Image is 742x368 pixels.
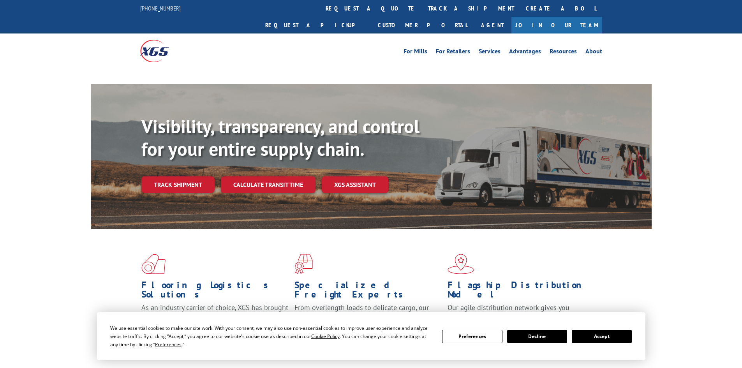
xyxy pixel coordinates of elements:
a: Advantages [509,48,541,57]
a: Customer Portal [372,17,473,33]
button: Preferences [442,330,502,343]
a: Agent [473,17,511,33]
a: For Retailers [436,48,470,57]
h1: Specialized Freight Experts [294,280,442,303]
a: About [585,48,602,57]
a: Request a pickup [259,17,372,33]
img: xgs-icon-total-supply-chain-intelligence-red [141,254,166,274]
a: Resources [550,48,577,57]
h1: Flagship Distribution Model [448,280,595,303]
a: Calculate transit time [221,176,315,193]
span: Cookie Policy [311,333,340,340]
a: For Mills [404,48,427,57]
a: Services [479,48,501,57]
button: Decline [507,330,567,343]
a: [PHONE_NUMBER] [140,4,181,12]
img: xgs-icon-flagship-distribution-model-red [448,254,474,274]
div: Cookie Consent Prompt [97,312,645,360]
a: Join Our Team [511,17,602,33]
p: From overlength loads to delicate cargo, our experienced staff knows the best way to move your fr... [294,303,442,338]
h1: Flooring Logistics Solutions [141,280,289,303]
b: Visibility, transparency, and control for your entire supply chain. [141,114,419,161]
a: XGS ASSISTANT [322,176,388,193]
img: xgs-icon-focused-on-flooring-red [294,254,313,274]
span: As an industry carrier of choice, XGS has brought innovation and dedication to flooring logistics... [141,303,288,331]
div: We use essential cookies to make our site work. With your consent, we may also use non-essential ... [110,324,433,349]
span: Preferences [155,341,182,348]
span: Our agile distribution network gives you nationwide inventory management on demand. [448,303,591,321]
a: Track shipment [141,176,215,193]
button: Accept [572,330,632,343]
